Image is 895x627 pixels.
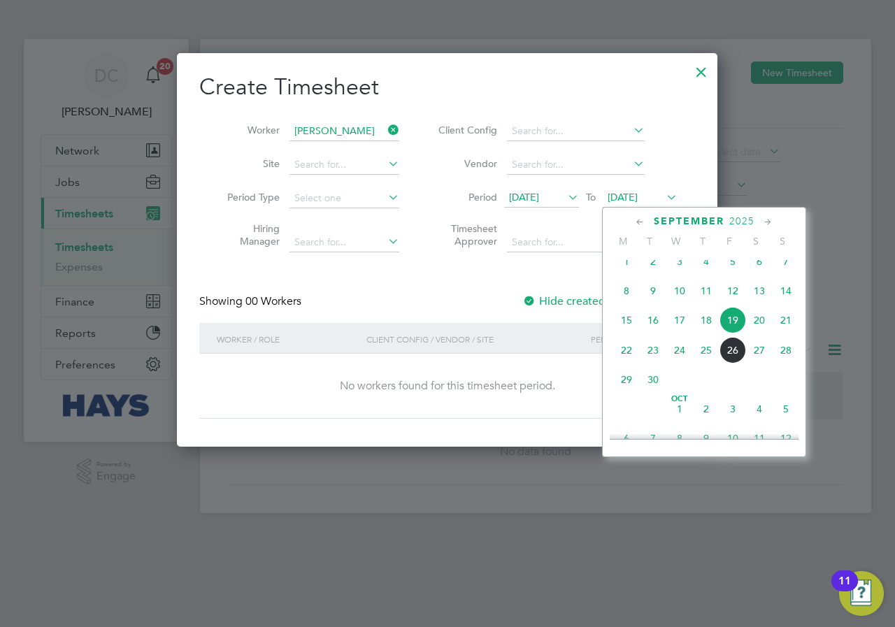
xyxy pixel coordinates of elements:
input: Search for... [507,155,645,175]
span: 18 [693,307,719,333]
span: 6 [613,425,640,452]
span: 00 Workers [245,294,301,308]
input: Search for... [289,122,399,141]
label: Client Config [434,124,497,136]
span: 6 [746,248,773,275]
span: 17 [666,307,693,333]
span: 5 [719,248,746,275]
span: 2025 [729,215,754,227]
span: 8 [613,278,640,304]
label: Worker [217,124,280,136]
span: 13 [746,278,773,304]
div: Period [587,323,681,355]
span: 3 [719,396,746,422]
span: 19 [719,307,746,333]
input: Select one [289,189,399,208]
span: 8 [666,425,693,452]
span: 25 [693,337,719,363]
span: 7 [773,248,799,275]
span: 20 [746,307,773,333]
span: M [610,235,636,247]
label: Vendor [434,157,497,170]
span: 26 [719,337,746,363]
span: 4 [746,396,773,422]
div: Client Config / Vendor / Site [363,323,587,355]
label: Hiring Manager [217,222,280,247]
input: Search for... [289,155,399,175]
span: 27 [746,337,773,363]
span: 5 [773,396,799,422]
span: 9 [693,425,719,452]
input: Search for... [507,233,645,252]
span: W [663,235,689,247]
div: 11 [838,581,851,599]
span: S [743,235,769,247]
span: 14 [773,278,799,304]
span: 7 [640,425,666,452]
span: [DATE] [509,191,539,203]
span: T [689,235,716,247]
span: 12 [773,425,799,452]
span: 24 [666,337,693,363]
button: Open Resource Center, 11 new notifications [839,571,884,616]
span: 29 [613,366,640,393]
span: Oct [666,396,693,403]
span: 11 [693,278,719,304]
input: Search for... [507,122,645,141]
div: Worker / Role [213,323,363,355]
label: Hide created timesheets [522,294,664,308]
span: 2 [693,396,719,422]
span: 1 [666,396,693,422]
span: 30 [640,366,666,393]
span: 2 [640,248,666,275]
span: 28 [773,337,799,363]
label: Site [217,157,280,170]
span: 16 [640,307,666,333]
input: Search for... [289,233,399,252]
span: 22 [613,337,640,363]
span: 11 [746,425,773,452]
span: [DATE] [608,191,638,203]
span: 23 [640,337,666,363]
label: Timesheet Approver [434,222,497,247]
span: 12 [719,278,746,304]
span: 3 [666,248,693,275]
h2: Create Timesheet [199,73,695,102]
span: 9 [640,278,666,304]
label: Period Type [217,191,280,203]
span: 10 [666,278,693,304]
span: 4 [693,248,719,275]
span: To [582,188,600,206]
span: 15 [613,307,640,333]
span: F [716,235,743,247]
span: 21 [773,307,799,333]
span: 10 [719,425,746,452]
span: T [636,235,663,247]
span: S [769,235,796,247]
div: Showing [199,294,304,309]
span: 1 [613,248,640,275]
div: No workers found for this timesheet period. [213,379,681,394]
label: Period [434,191,497,203]
span: September [654,215,724,227]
